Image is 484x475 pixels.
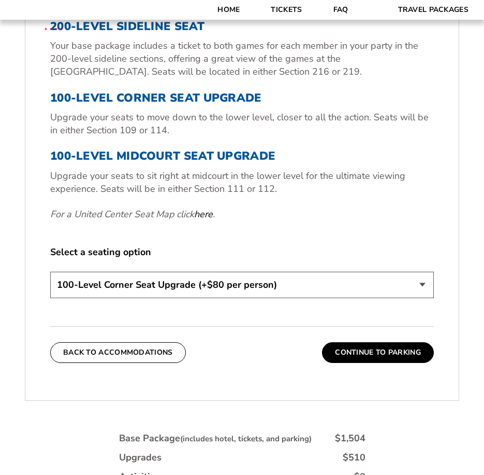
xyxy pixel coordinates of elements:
[50,246,434,259] label: Select a seating option
[119,451,162,464] div: Upgrades
[194,208,213,221] a: here
[50,170,434,195] p: Upgrade your seats to sit right at midcourt in the lower level for the ultimate viewing experienc...
[50,342,186,363] button: Back To Accommodations
[335,432,365,445] div: $1,504
[343,451,365,464] div: $510
[180,434,312,444] small: (includes hotel, tickets, and parking)
[50,20,434,33] h3: 200-Level Sideline Seat
[119,432,312,445] div: Base Package
[50,91,434,105] h3: 100-Level Corner Seat Upgrade
[50,208,215,220] em: For a United Center Seat Map click .
[322,342,434,363] button: Continue To Parking
[50,39,434,79] p: Your base package includes a ticket to both games for each member in your party in the 200-level ...
[31,5,76,50] img: CBS Sports Thanksgiving Classic
[50,149,434,163] h3: 100-Level Midcourt Seat Upgrade
[50,111,434,137] p: Upgrade your seats to move down to the lower level, closer to all the action. Seats will be in ei...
